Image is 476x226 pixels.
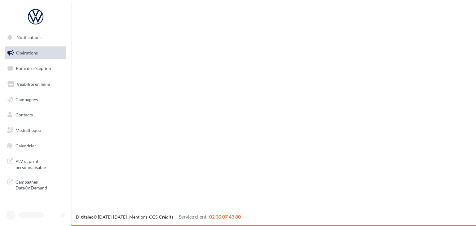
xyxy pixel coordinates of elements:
[15,143,36,148] span: Calendrier
[15,97,38,102] span: Campagnes
[15,112,33,117] span: Contacts
[4,175,68,193] a: Campagnes DataOnDemand
[4,46,68,59] a: Opérations
[4,154,68,173] a: PLV et print personnalisable
[149,214,157,219] a: CGS
[16,35,42,40] span: Notifications
[209,214,241,219] span: 02 30 07 43 80
[4,108,68,121] a: Contacts
[4,78,68,91] a: Visibilité en ligne
[4,139,68,152] a: Calendrier
[17,81,50,87] span: Visibilité en ligne
[15,157,64,170] span: PLV et print personnalisable
[16,66,51,71] span: Boîte de réception
[4,93,68,106] a: Campagnes
[76,214,241,219] span: © [DATE]-[DATE] - - -
[4,31,65,44] button: Notifications
[15,128,41,133] span: Médiathèque
[4,62,68,75] a: Boîte de réception
[76,214,94,219] a: Digitaleo
[16,50,38,55] span: Opérations
[129,214,148,219] a: Mentions
[179,214,207,219] span: Service client
[159,214,173,219] a: Crédits
[15,178,64,191] span: Campagnes DataOnDemand
[4,124,68,137] a: Médiathèque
